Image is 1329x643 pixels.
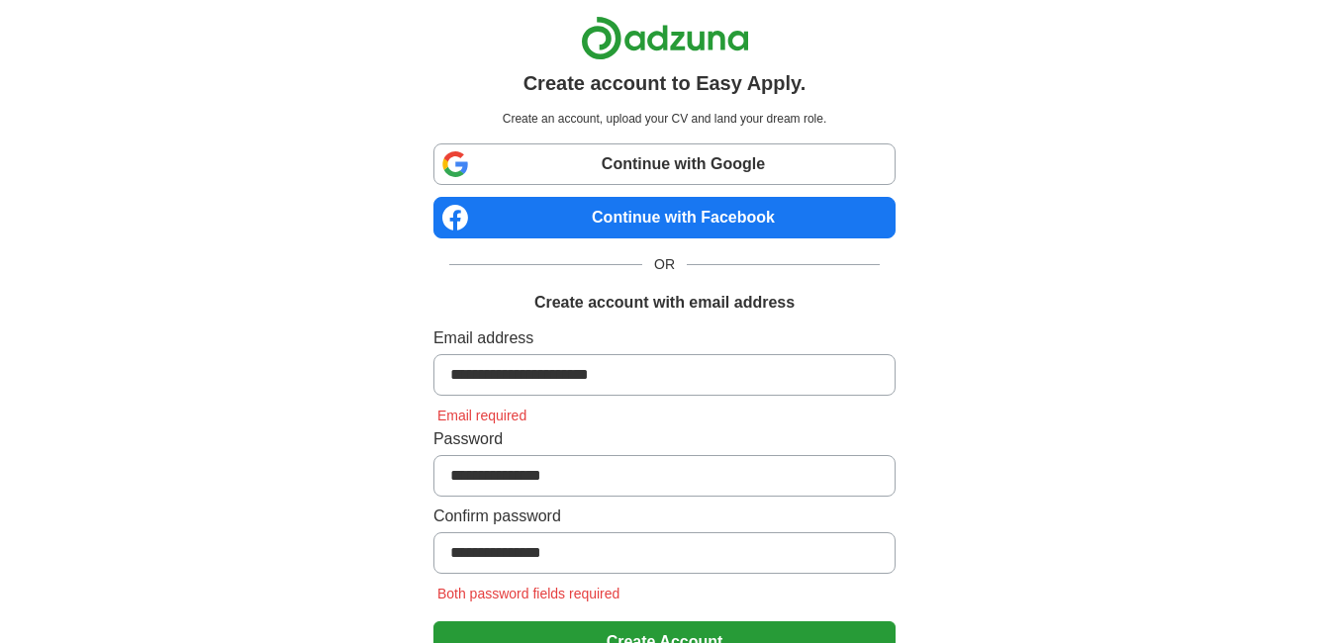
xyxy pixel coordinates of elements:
label: Password [433,427,896,451]
label: Email address [433,326,896,350]
a: Continue with Facebook [433,197,896,238]
h1: Create account with email address [534,291,795,315]
img: Adzuna logo [581,16,749,60]
h1: Create account to Easy Apply. [523,68,807,98]
span: OR [642,254,687,275]
a: Continue with Google [433,143,896,185]
span: Email required [433,408,530,423]
p: Create an account, upload your CV and land your dream role. [437,110,892,128]
label: Confirm password [433,505,896,528]
span: Both password fields required [433,586,623,601]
